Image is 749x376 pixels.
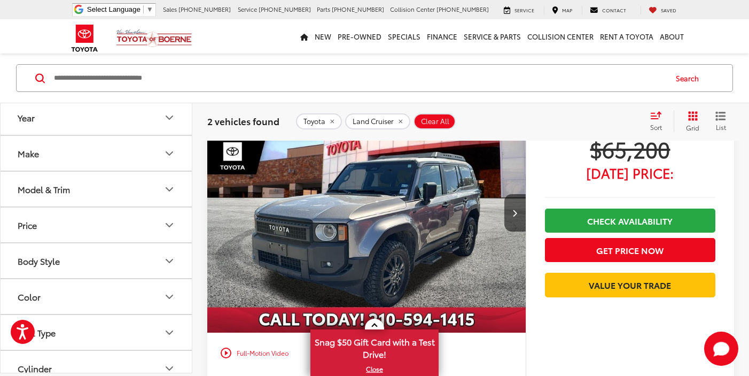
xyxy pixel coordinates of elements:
svg: Start Chat [704,332,738,366]
div: Make [163,147,176,159]
span: Collision Center [390,5,435,13]
span: [PHONE_NUMBER] [436,5,489,13]
span: Service [514,6,534,13]
span: Grid [686,123,699,132]
div: Year [163,111,176,124]
div: Price [18,220,37,230]
a: My Saved Vehicles [641,6,684,14]
span: Parts [317,5,330,13]
img: Toyota [65,21,105,56]
button: MakeMake [1,136,193,171]
span: 2 vehicles found [207,114,279,127]
img: Vic Vaughan Toyota of Boerne [116,29,192,48]
img: 2025 Toyota Land Cruiser 1958 [207,94,527,334]
span: [PHONE_NUMBER] [332,5,384,13]
span: [DATE] Price: [545,167,715,178]
a: Service [496,6,542,14]
a: Check Availability [545,209,715,233]
button: PricePrice [1,208,193,242]
div: Cylinder [18,363,52,373]
a: Contact [582,6,634,14]
div: Fuel Type [163,326,176,339]
span: List [715,122,726,132]
button: remove Land%20Cruiser [345,113,410,129]
div: Model & Trim [18,184,70,194]
a: Collision Center [524,19,597,53]
div: Model & Trim [163,182,176,195]
span: Map [562,6,572,13]
button: List View [707,111,734,132]
span: $65,200 [545,135,715,162]
button: Toggle Chat Window [704,332,738,366]
div: Color [18,291,41,302]
a: Service & Parts: Opens in a new tab [461,19,524,53]
span: [PHONE_NUMBER] [259,5,311,13]
button: Next image [504,194,526,232]
span: Toyota [303,117,325,126]
span: Land Cruiser [353,117,394,126]
button: Body StyleBody Style [1,243,193,278]
span: Sales [163,5,177,13]
span: Saved [661,6,676,13]
div: Color [163,290,176,303]
a: Finance [424,19,461,53]
a: 2025 Toyota Land Cruiser 19582025 Toyota Land Cruiser 19582025 Toyota Land Cruiser 19582025 Toyot... [207,94,527,333]
div: Price [163,218,176,231]
button: Clear All [413,113,456,129]
span: Snag $50 Gift Card with a Test Drive! [311,331,438,363]
span: Service [238,5,257,13]
button: Grid View [674,111,707,132]
button: YearYear [1,100,193,135]
div: Body Style [163,254,176,267]
span: Sort [650,122,662,132]
a: About [657,19,687,53]
span: [PHONE_NUMBER] [178,5,231,13]
button: Search [666,65,714,91]
span: ▼ [146,5,153,13]
div: Year [18,112,35,122]
a: Map [544,6,580,14]
span: Clear All [421,117,449,126]
div: Fuel Type [18,327,56,337]
a: Rent a Toyota [597,19,657,53]
a: Pre-Owned [334,19,385,53]
span: Contact [602,6,626,13]
div: Body Style [18,256,60,266]
input: Search by Make, Model, or Keyword [53,65,666,91]
span: ​ [143,5,144,13]
button: Model & TrimModel & Trim [1,172,193,206]
span: Select Language [87,5,141,13]
a: Home [297,19,311,53]
a: Specials [385,19,424,53]
a: New [311,19,334,53]
div: 2025 Toyota Land Cruiser 1958 0 [207,94,527,333]
div: Make [18,148,39,158]
button: remove Toyota [296,113,342,129]
button: Select sort value [645,111,674,132]
button: Fuel TypeFuel Type [1,315,193,350]
div: Cylinder [163,362,176,374]
a: Select Language​ [87,5,153,13]
button: Get Price Now [545,238,715,262]
button: ColorColor [1,279,193,314]
a: Value Your Trade [545,273,715,297]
